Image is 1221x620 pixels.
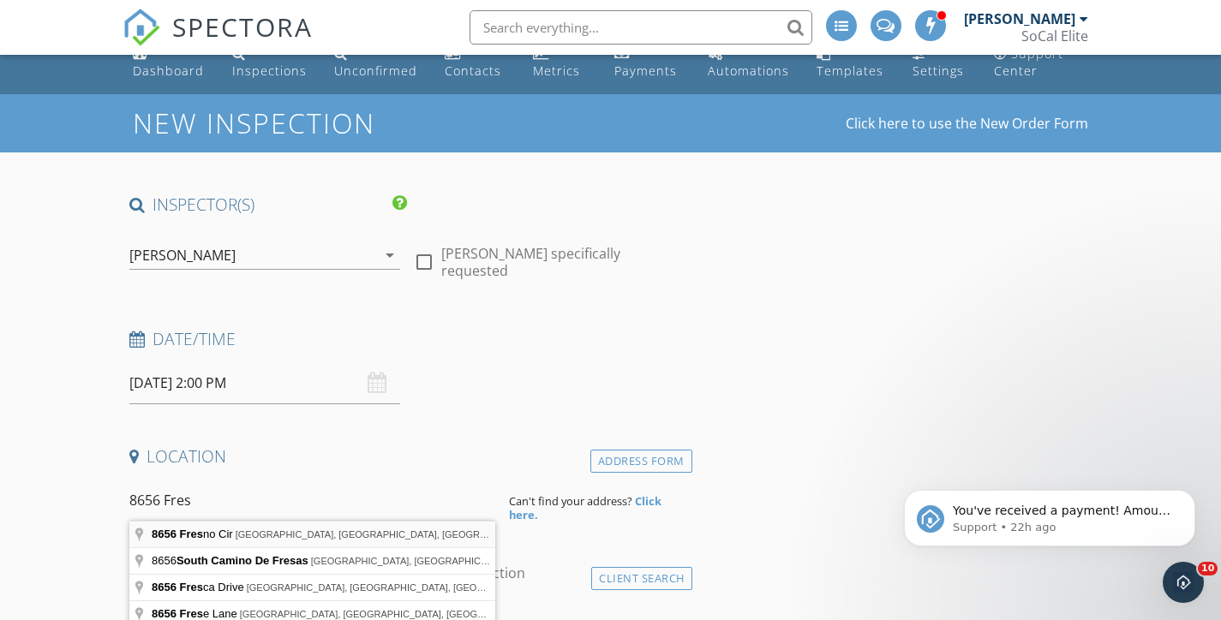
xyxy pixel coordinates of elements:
[152,554,311,567] span: 8656
[708,63,789,79] div: Automations
[247,582,552,593] span: [GEOGRAPHIC_DATA], [GEOGRAPHIC_DATA], [GEOGRAPHIC_DATA]
[129,194,408,216] h4: INSPECTOR(S)
[311,556,616,566] span: [GEOGRAPHIC_DATA], [GEOGRAPHIC_DATA], [GEOGRAPHIC_DATA]
[152,607,203,620] span: 8656 Fres
[327,39,424,87] a: Unconfirmed
[380,245,400,265] i: arrow_drop_down
[152,607,240,620] span: e Lane
[152,581,203,593] span: 8656 Fres
[133,108,512,138] h1: New Inspection
[987,39,1096,87] a: Support Center
[152,528,177,540] span: 8656
[906,39,973,87] a: Settings
[334,63,417,79] div: Unconfirmed
[152,528,236,540] span: no Cir
[701,39,796,87] a: Automations (Advanced)
[1198,562,1218,575] span: 10
[614,63,677,79] div: Payments
[75,50,295,251] span: You've received a payment! Amount $449.00 Fee $14.99 Net $434.01 Transaction # pi_3SCNDgK7snlDGpR...
[129,445,685,468] h4: Location
[509,493,661,522] strong: Click here.
[846,116,1088,130] a: Click here to use the New Order Form
[236,529,541,540] span: [GEOGRAPHIC_DATA], [GEOGRAPHIC_DATA], [GEOGRAPHIC_DATA]
[590,450,692,473] div: Address Form
[817,63,883,79] div: Templates
[180,528,203,540] span: Fres
[1021,27,1088,45] div: SoCal Elite
[152,581,247,593] span: ca Drive
[533,63,580,79] div: Metrics
[526,39,594,87] a: Metrics
[445,63,501,79] div: Contacts
[608,39,687,87] a: Payments
[123,23,313,59] a: SPECTORA
[878,454,1221,574] iframe: Intercom notifications message
[509,493,632,509] span: Can't find your address?
[123,9,160,46] img: The Best Home Inspection Software - Spectora
[232,63,307,79] div: Inspections
[129,328,685,350] h4: Date/Time
[172,9,313,45] span: SPECTORA
[1163,562,1204,603] iframe: Intercom live chat
[129,247,236,263] div: [PERSON_NAME]
[129,480,495,522] input: Address Search
[75,66,296,81] p: Message from Support, sent 22h ago
[438,39,513,87] a: Contacts
[177,554,308,567] span: South Camino De Fresas
[470,10,812,45] input: Search everything...
[133,63,204,79] div: Dashboard
[129,362,401,404] input: Select date
[591,567,692,590] div: Client Search
[240,609,545,619] span: [GEOGRAPHIC_DATA], [GEOGRAPHIC_DATA], [GEOGRAPHIC_DATA]
[810,39,892,87] a: Templates
[964,10,1075,27] div: [PERSON_NAME]
[913,63,964,79] div: Settings
[994,45,1063,79] div: Support Center
[441,245,685,279] label: [PERSON_NAME] specifically requested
